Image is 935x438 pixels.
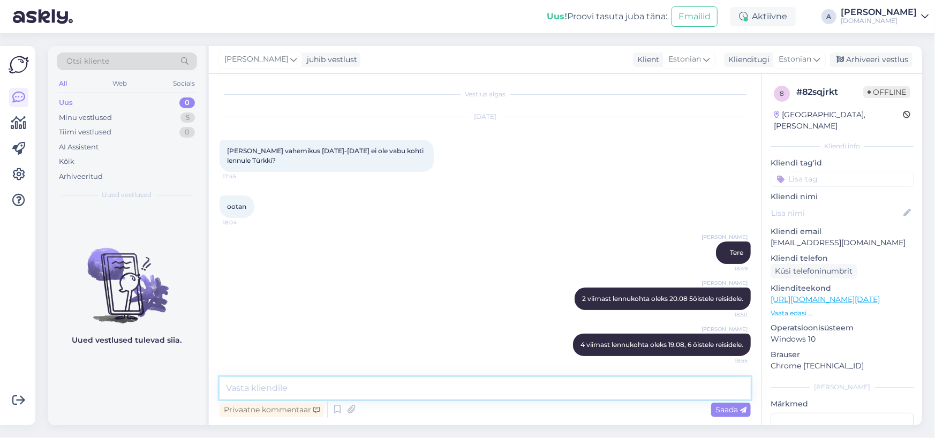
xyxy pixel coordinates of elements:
[707,357,748,365] span: 18:55
[59,171,103,182] div: Arhiveeritud
[223,172,263,180] span: 17:45
[771,283,914,294] p: Klienditeekond
[111,77,130,90] div: Web
[771,171,914,187] input: Lisa tag
[59,156,74,167] div: Kõik
[72,335,182,346] p: Uued vestlused tulevad siia.
[48,229,206,325] img: No chats
[223,218,263,226] span: 18:04
[724,54,770,65] div: Klienditugi
[780,89,784,97] span: 8
[180,112,195,123] div: 5
[580,341,743,349] span: 4 viimast lennukohta oleks 19.08, 6 öistele reisidele.
[707,265,748,273] span: 18:49
[771,253,914,264] p: Kliendi telefon
[771,398,914,410] p: Märkmed
[59,112,112,123] div: Minu vestlused
[771,191,914,202] p: Kliendi nimi
[771,157,914,169] p: Kliendi tag'id
[730,7,796,26] div: Aktiivne
[220,112,751,122] div: [DATE]
[830,52,913,67] div: Arhiveeri vestlus
[179,97,195,108] div: 0
[771,141,914,151] div: Kliendi info
[771,264,857,278] div: Küsi telefoninumbrit
[582,294,743,303] span: 2 viimast lennukohta oleks 20.08 5öistele reisidele.
[220,89,751,99] div: Vestlus algas
[59,97,73,108] div: Uus
[59,142,99,153] div: AI Assistent
[707,311,748,319] span: 18:50
[59,127,111,138] div: Tiimi vestlused
[672,6,718,27] button: Emailid
[796,86,863,99] div: # 82sqjrkt
[771,226,914,237] p: Kliendi email
[227,202,246,210] span: ootan
[715,405,747,414] span: Saada
[171,77,197,90] div: Socials
[227,147,425,164] span: [PERSON_NAME] vahemikus [DATE]-[DATE] ei ole vabu kohti lennule Türkki?
[730,248,743,256] span: Tere
[633,54,659,65] div: Klient
[779,54,811,65] span: Estonian
[771,334,914,345] p: Windows 10
[771,322,914,334] p: Operatsioonisüsteem
[771,382,914,392] div: [PERSON_NAME]
[547,10,667,23] div: Proovi tasuta juba täna:
[863,86,910,98] span: Offline
[841,8,929,25] a: [PERSON_NAME][DOMAIN_NAME]
[224,54,288,65] span: [PERSON_NAME]
[57,77,69,90] div: All
[702,233,748,241] span: [PERSON_NAME]
[179,127,195,138] div: 0
[547,11,567,21] b: Uus!
[771,360,914,372] p: Chrome [TECHNICAL_ID]
[821,9,836,24] div: A
[771,237,914,248] p: [EMAIL_ADDRESS][DOMAIN_NAME]
[841,17,917,25] div: [DOMAIN_NAME]
[102,190,152,200] span: Uued vestlused
[771,349,914,360] p: Brauser
[668,54,701,65] span: Estonian
[66,56,109,67] span: Otsi kliente
[774,109,903,132] div: [GEOGRAPHIC_DATA], [PERSON_NAME]
[220,403,324,417] div: Privaatne kommentaar
[841,8,917,17] div: [PERSON_NAME]
[702,279,748,287] span: [PERSON_NAME]
[771,294,880,304] a: [URL][DOMAIN_NAME][DATE]
[771,308,914,318] p: Vaata edasi ...
[9,55,29,75] img: Askly Logo
[702,325,748,333] span: [PERSON_NAME]
[771,207,901,219] input: Lisa nimi
[303,54,357,65] div: juhib vestlust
